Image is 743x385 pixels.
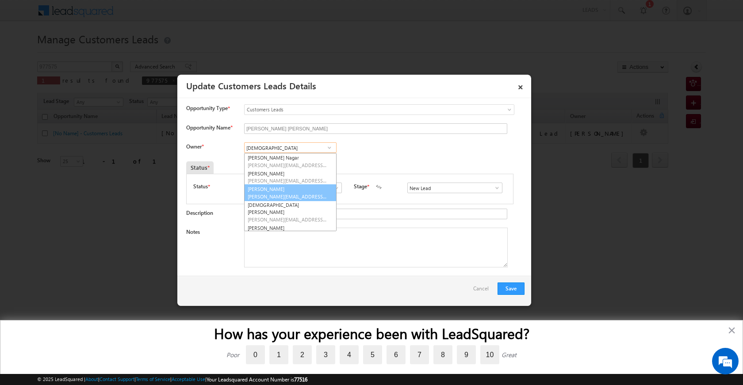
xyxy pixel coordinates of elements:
[248,162,327,168] span: [PERSON_NAME][EMAIL_ADDRESS][DOMAIN_NAME]
[473,282,493,299] a: Cancel
[18,325,725,342] h2: How has your experience been with LeadSquared?
[248,193,327,200] span: [PERSON_NAME][EMAIL_ADDRESS][PERSON_NAME][DOMAIN_NAME]
[85,376,98,382] a: About
[407,183,502,193] input: Type to Search
[489,183,500,192] a: Show All Items
[245,106,478,114] span: Customers Leads
[245,224,336,240] a: [PERSON_NAME]
[480,345,499,364] label: 10
[248,177,327,184] span: [PERSON_NAME][EMAIL_ADDRESS][DOMAIN_NAME]
[207,376,307,383] span: Your Leadsquared Account Number is
[186,229,200,235] label: Notes
[294,376,307,383] span: 77516
[354,183,367,191] label: Stage
[244,184,337,201] a: [PERSON_NAME]
[363,345,382,364] label: 5
[15,46,37,58] img: d_60004797649_company_0_60004797649
[340,345,359,364] label: 4
[37,375,307,384] span: © 2025 LeadSquared | | | | |
[193,183,208,191] label: Status
[145,4,166,26] div: Minimize live chat window
[244,142,337,153] input: Type to Search
[387,345,406,364] label: 6
[433,345,452,364] label: 8
[186,124,232,131] label: Opportunity Name
[293,345,312,364] label: 2
[120,272,161,284] em: Start Chat
[269,345,288,364] label: 1
[410,345,429,364] label: 7
[513,78,528,93] a: ×
[186,79,316,91] a: Update Customers Leads Details
[329,183,340,192] a: Show All Items
[172,376,205,382] a: Acceptable Use
[498,282,525,295] button: Save
[248,216,327,223] span: [PERSON_NAME][EMAIL_ADDRESS][DOMAIN_NAME]
[226,351,239,359] div: Poor
[245,201,336,224] a: [DEMOGRAPHIC_DATA][PERSON_NAME]
[11,82,161,265] textarea: Type your message and hit 'Enter'
[324,143,335,152] a: Show All Items
[502,351,517,359] div: Great
[186,104,228,112] span: Opportunity Type
[186,143,203,150] label: Owner
[186,210,213,216] label: Description
[245,169,336,185] a: [PERSON_NAME]
[245,153,336,169] a: [PERSON_NAME] Nagar
[316,345,335,364] label: 3
[244,104,514,115] a: Customers Leads
[100,376,134,382] a: Contact Support
[136,376,170,382] a: Terms of Service
[246,345,265,364] label: 0
[728,323,736,337] button: Close
[186,161,214,174] div: Status
[457,345,476,364] label: 9
[46,46,149,58] div: Chat with us now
